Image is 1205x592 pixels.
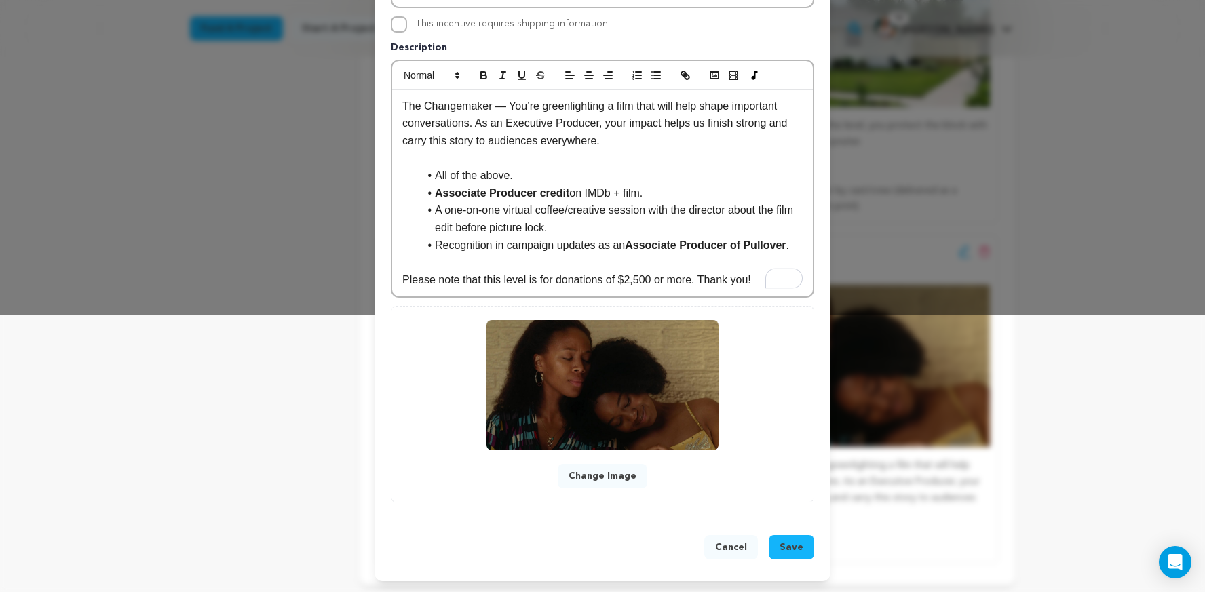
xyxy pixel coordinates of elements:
p: Description [391,41,814,60]
button: Save [769,535,814,559]
div: To enrich screen reader interactions, please activate Accessibility in Grammarly extension settings [392,90,813,297]
li: Recognition in campaign updates as an . [419,237,803,254]
button: Change Image [558,464,647,488]
li: on IMDb + film. [419,184,803,202]
button: Cancel [704,535,758,559]
strong: Associate Producer credit [435,187,569,199]
label: This incentive requires shipping information [415,19,608,28]
div: Open Intercom Messenger [1159,546,1191,578]
span: Save [780,540,803,554]
p: The Changemaker — You’re greenlighting a film that will help shape important conversations. As an... [402,98,803,150]
li: All of the above. [419,167,803,184]
li: A one-on-one virtual coffee/creative session with the director about the film edit before picture... [419,201,803,236]
p: Please note that this level is for donations of $2,500 or more. Thank you! [402,271,803,289]
strong: Associate Producer of Pullover [625,239,786,251]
